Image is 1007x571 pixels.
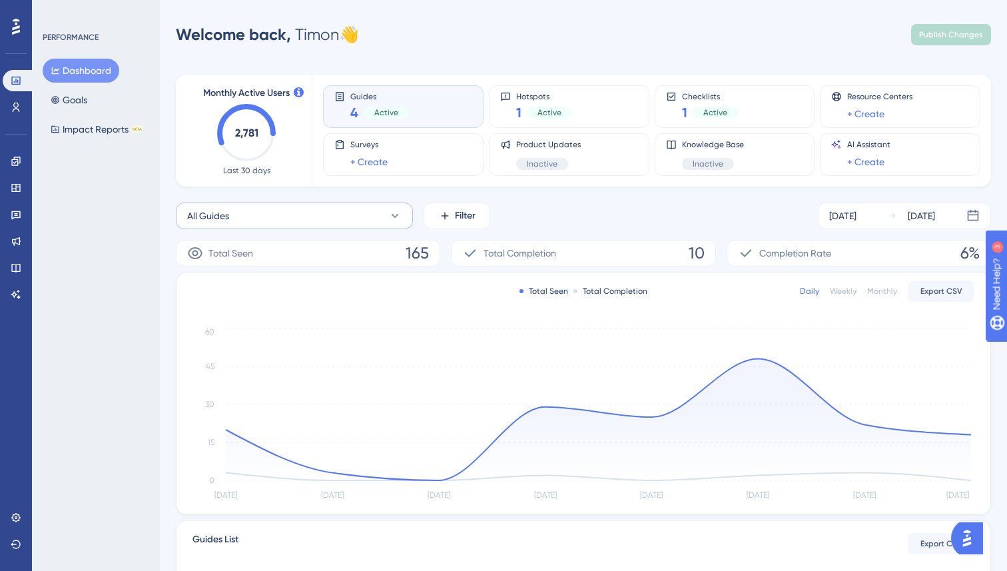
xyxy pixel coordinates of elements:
[43,88,95,112] button: Goals
[350,154,388,170] a: + Create
[519,286,568,296] div: Total Seen
[537,107,561,118] span: Active
[908,208,935,224] div: [DATE]
[176,203,413,229] button: All Guides
[43,117,151,141] button: Impact ReportsBETA
[208,245,253,261] span: Total Seen
[350,139,388,150] span: Surveys
[830,286,856,296] div: Weekly
[527,159,557,169] span: Inactive
[689,243,705,264] span: 10
[350,103,358,122] span: 4
[800,286,819,296] div: Daily
[516,91,572,101] span: Hotspots
[847,139,890,150] span: AI Assistant
[43,32,99,43] div: PERFORMANCE
[131,126,143,133] div: BETA
[428,490,450,500] tspan: [DATE]
[847,91,912,102] span: Resource Centers
[31,3,83,19] span: Need Help?
[205,400,214,409] tspan: 30
[223,165,270,176] span: Last 30 days
[829,208,856,224] div: [DATE]
[919,29,983,40] span: Publish Changes
[455,208,476,224] span: Filter
[867,286,897,296] div: Monthly
[516,103,521,122] span: 1
[682,139,744,150] span: Knowledge Base
[682,91,738,101] span: Checklists
[911,24,991,45] button: Publish Changes
[847,106,884,122] a: + Create
[203,85,290,101] span: Monthly Active Users
[424,203,490,229] button: Filter
[208,438,214,447] tspan: 15
[759,245,831,261] span: Completion Rate
[534,490,557,500] tspan: [DATE]
[640,490,663,500] tspan: [DATE]
[573,286,647,296] div: Total Completion
[847,154,884,170] a: + Create
[93,7,97,17] div: 3
[43,59,119,83] button: Dashboard
[374,107,398,118] span: Active
[951,518,991,558] iframe: UserGuiding AI Assistant Launcher
[484,245,556,261] span: Total Completion
[350,91,409,101] span: Guides
[214,490,237,500] tspan: [DATE]
[321,490,344,500] tspan: [DATE]
[209,476,214,485] tspan: 0
[235,127,258,139] text: 2,781
[176,25,291,44] span: Welcome back,
[960,243,980,264] span: 6%
[406,243,429,264] span: 165
[206,362,214,371] tspan: 45
[908,281,974,302] button: Export CSV
[853,490,876,500] tspan: [DATE]
[747,490,769,500] tspan: [DATE]
[682,103,687,122] span: 1
[187,208,229,224] span: All Guides
[176,24,359,45] div: Timon 👋
[205,327,214,336] tspan: 60
[703,107,727,118] span: Active
[920,286,962,296] span: Export CSV
[693,159,723,169] span: Inactive
[516,139,581,150] span: Product Updates
[192,532,238,556] span: Guides List
[920,538,962,549] span: Export CSV
[946,490,969,500] tspan: [DATE]
[908,533,974,554] button: Export CSV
